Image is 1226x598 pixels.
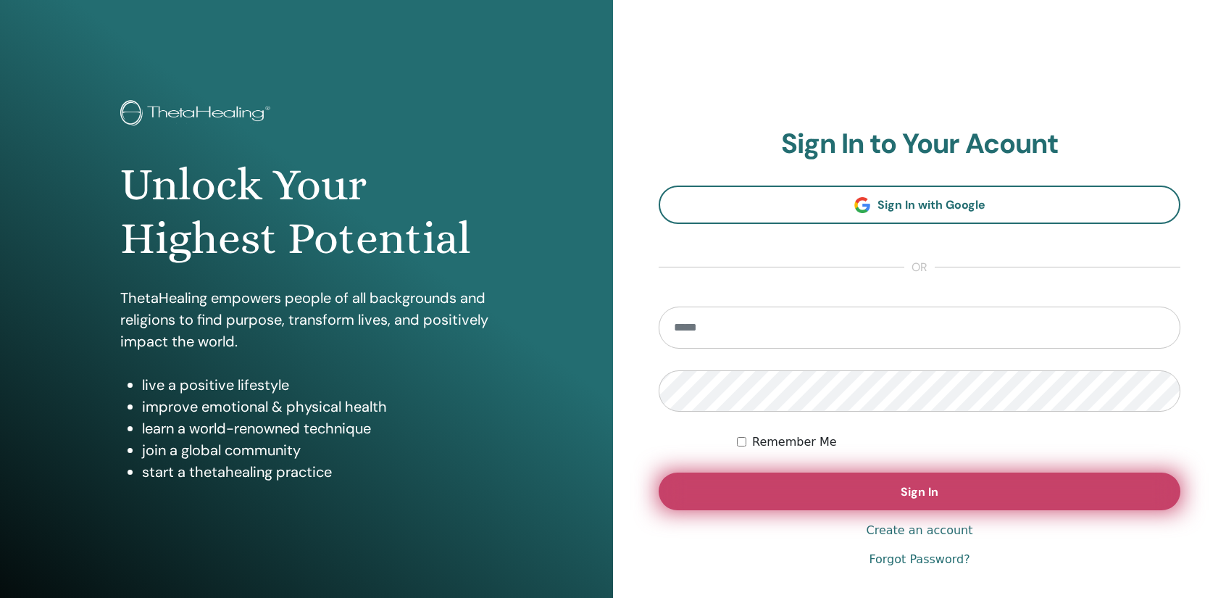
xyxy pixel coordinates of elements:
a: Create an account [866,522,972,539]
li: learn a world-renowned technique [142,418,493,439]
a: Sign In with Google [659,186,1180,224]
h2: Sign In to Your Acount [659,128,1180,161]
a: Forgot Password? [869,551,969,568]
span: Sign In [901,484,938,499]
h1: Unlock Your Highest Potential [120,158,493,266]
span: Sign In with Google [877,197,985,212]
div: Keep me authenticated indefinitely or until I manually logout [737,433,1180,451]
li: improve emotional & physical health [142,396,493,418]
label: Remember Me [752,433,837,451]
li: live a positive lifestyle [142,374,493,396]
button: Sign In [659,473,1180,510]
p: ThetaHealing empowers people of all backgrounds and religions to find purpose, transform lives, a... [120,287,493,352]
span: or [904,259,935,276]
li: start a thetahealing practice [142,461,493,483]
li: join a global community [142,439,493,461]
